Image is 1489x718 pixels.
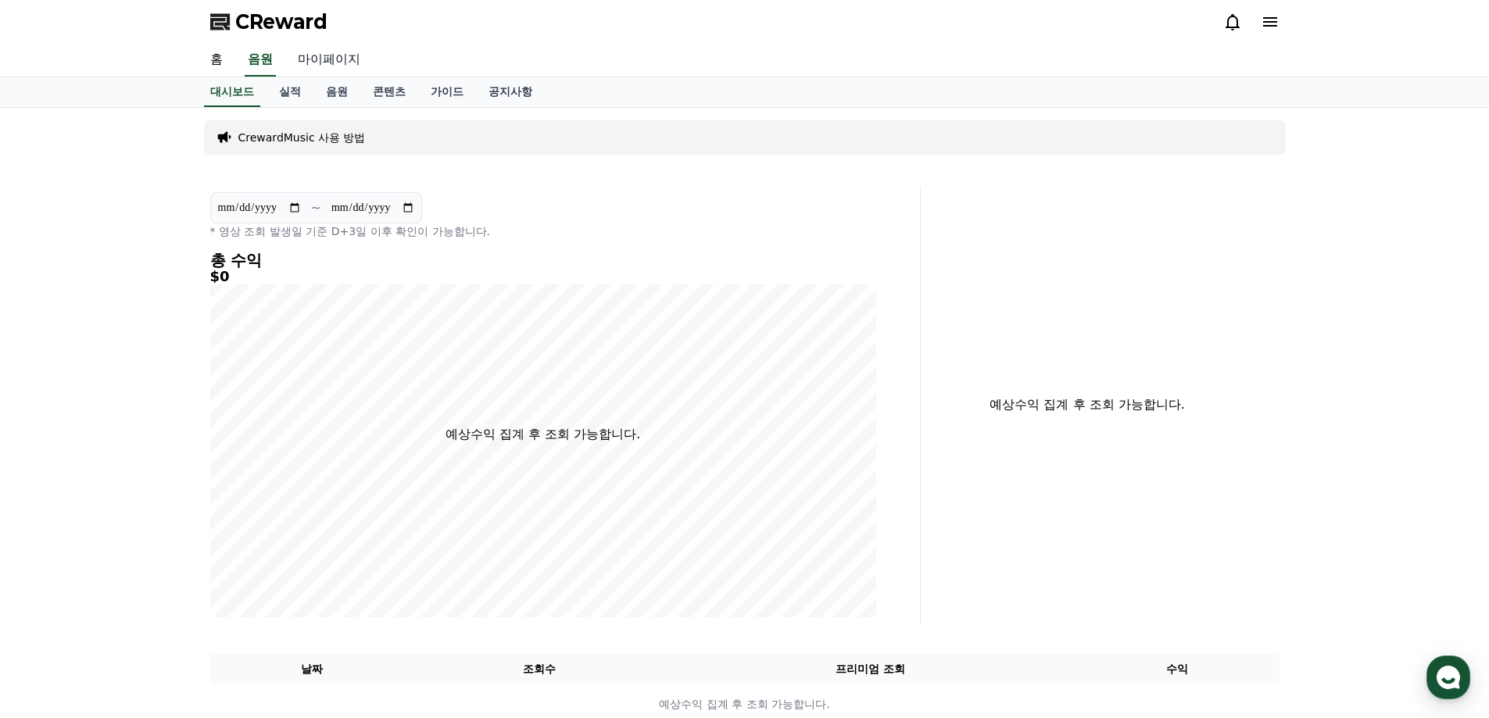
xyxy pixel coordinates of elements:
[476,77,545,107] a: 공지사항
[198,44,235,77] a: 홈
[245,44,276,77] a: 음원
[360,77,418,107] a: 콘텐츠
[665,655,1076,684] th: 프리미엄 조회
[413,655,664,684] th: 조회수
[210,655,414,684] th: 날짜
[418,77,476,107] a: 가이드
[204,77,260,107] a: 대시보드
[267,77,313,107] a: 실적
[210,9,328,34] a: CReward
[1076,655,1280,684] th: 수익
[103,495,202,534] a: 대화
[202,495,300,534] a: 설정
[235,9,328,34] span: CReward
[210,223,876,239] p: * 영상 조회 발생일 기준 D+3일 이후 확인이 가능합니다.
[210,269,876,284] h5: $0
[49,519,59,531] span: 홈
[210,252,876,269] h4: 총 수익
[211,696,1279,713] p: 예상수익 집계 후 조회 가능합니다.
[933,395,1242,414] p: 예상수익 집계 후 조회 가능합니다.
[5,495,103,534] a: 홈
[238,130,366,145] a: CrewardMusic 사용 방법
[143,520,162,532] span: 대화
[285,44,373,77] a: 마이페이지
[242,519,260,531] span: 설정
[313,77,360,107] a: 음원
[446,425,640,444] p: 예상수익 집계 후 조회 가능합니다.
[311,198,321,217] p: ~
